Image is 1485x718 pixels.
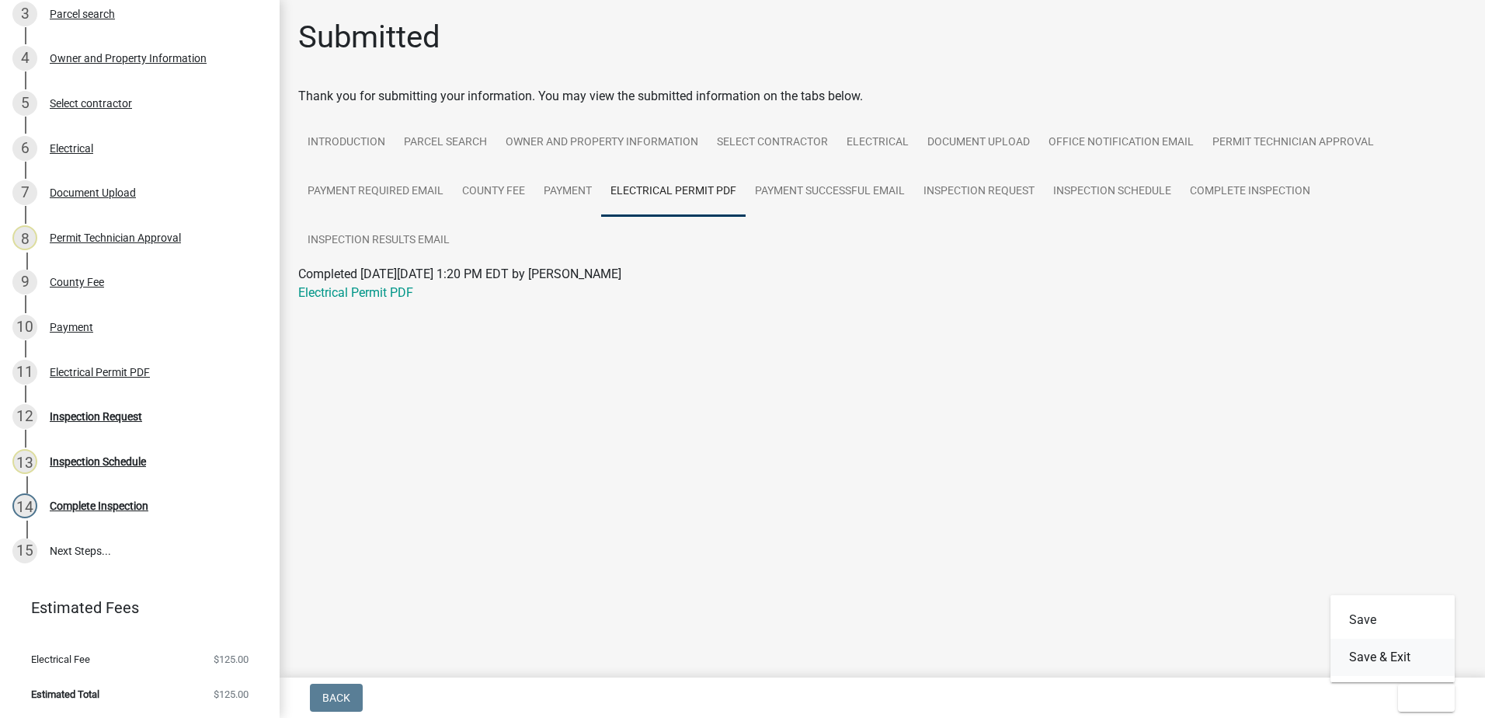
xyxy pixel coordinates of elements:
[918,118,1039,168] a: Document Upload
[12,91,37,116] div: 5
[298,118,395,168] a: Introduction
[12,180,37,205] div: 7
[50,367,150,378] div: Electrical Permit PDF
[50,411,142,422] div: Inspection Request
[601,167,746,217] a: Electrical Permit PDF
[310,684,363,712] button: Back
[298,285,413,300] a: Electrical Permit PDF
[12,538,37,563] div: 15
[298,87,1466,106] div: Thank you for submitting your information. You may view the submitted information on the tabs below.
[1044,167,1181,217] a: Inspection Schedule
[708,118,837,168] a: Select contractor
[1039,118,1203,168] a: Office Notification Email
[214,654,249,664] span: $125.00
[12,493,37,518] div: 14
[746,167,914,217] a: Payment Successful Email
[496,118,708,168] a: Owner and Property Information
[12,315,37,340] div: 10
[50,9,115,19] div: Parcel search
[298,167,453,217] a: Payment Required Email
[12,360,37,385] div: 11
[12,225,37,250] div: 8
[50,187,136,198] div: Document Upload
[50,232,181,243] div: Permit Technician Approval
[298,19,440,56] h1: Submitted
[837,118,918,168] a: Electrical
[322,692,350,704] span: Back
[1330,595,1455,682] div: Exit
[1410,692,1433,704] span: Exit
[214,689,249,699] span: $125.00
[12,46,37,71] div: 4
[12,2,37,26] div: 3
[1203,118,1383,168] a: Permit Technician Approval
[12,592,255,623] a: Estimated Fees
[12,270,37,295] div: 9
[12,449,37,474] div: 13
[50,322,93,333] div: Payment
[12,404,37,429] div: 12
[50,143,93,154] div: Electrical
[298,267,621,281] span: Completed [DATE][DATE] 1:20 PM EDT by [PERSON_NAME]
[12,136,37,161] div: 6
[50,98,132,109] div: Select contractor
[1330,601,1455,639] button: Save
[914,167,1044,217] a: Inspection Request
[1181,167,1320,217] a: Complete Inspection
[50,456,146,467] div: Inspection Schedule
[453,167,534,217] a: County Fee
[31,654,90,664] span: Electrical Fee
[31,689,99,699] span: Estimated Total
[1330,639,1455,676] button: Save & Exit
[50,53,207,64] div: Owner and Property Information
[50,500,148,511] div: Complete Inspection
[50,277,104,288] div: County Fee
[298,216,459,266] a: Inspection Results Email
[534,167,601,217] a: Payment
[1398,684,1455,712] button: Exit
[395,118,496,168] a: Parcel search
